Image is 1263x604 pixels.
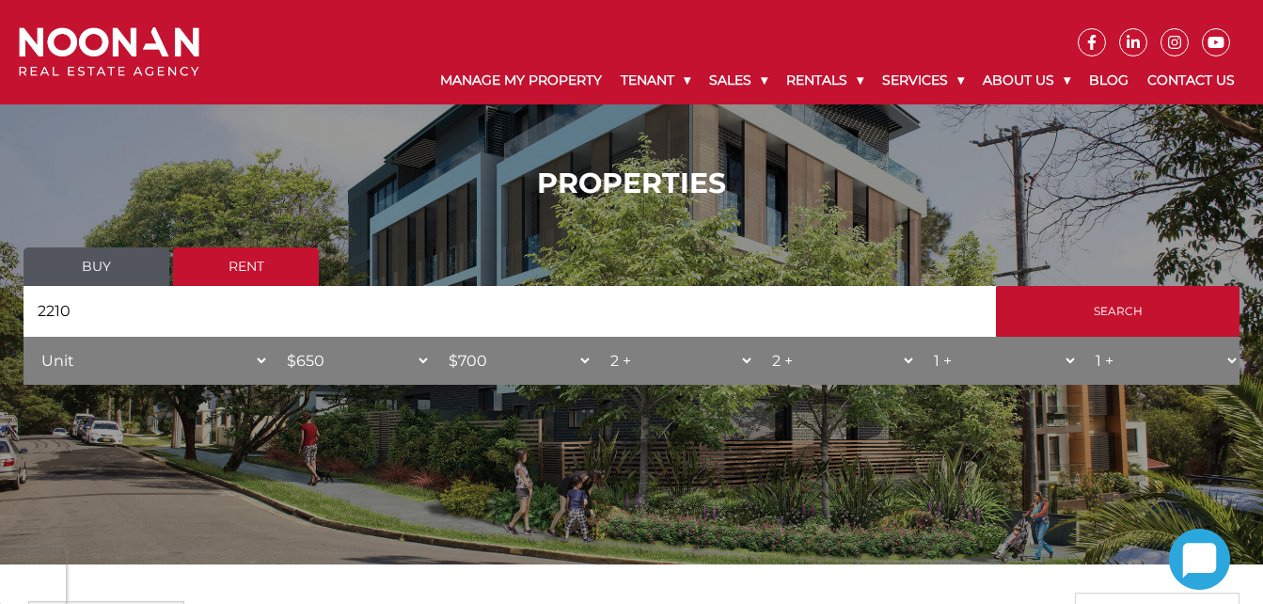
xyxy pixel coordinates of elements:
[996,286,1239,337] input: Search
[611,56,700,104] a: Tenant
[1080,56,1138,104] a: Blog
[1138,56,1244,104] a: Contact Us
[24,286,996,337] input: Search by suburb, postcode or area
[777,56,873,104] a: Rentals
[173,247,319,286] a: Rent
[431,56,611,104] a: Manage My Property
[24,167,1239,200] h1: PROPERTIES
[973,56,1080,104] a: About Us
[19,27,199,77] img: Noonan Real Estate Agency
[24,247,169,286] a: Buy
[873,56,973,104] a: Services
[700,56,777,104] a: Sales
